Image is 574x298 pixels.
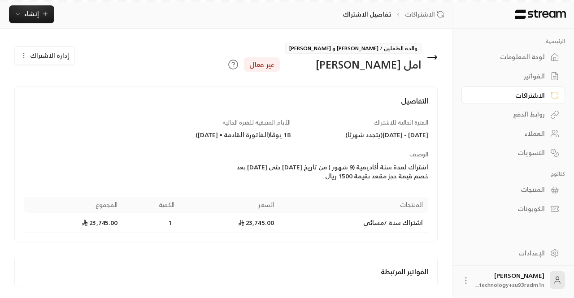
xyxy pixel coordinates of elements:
h4: الفواتير المرتبطة [24,266,428,277]
th: السعر [180,197,280,213]
div: الفواتير [473,72,545,81]
img: Logo [514,9,567,19]
a: الاشتراكات [405,10,448,19]
div: 18 يومًا ( الفاتورة القادمة • [DATE] ) [161,130,291,139]
span: غير فعال [249,59,274,70]
a: لوحة المعلومات [461,48,565,66]
a: الاشتراكات [461,86,565,104]
td: 23,745.00 [180,213,280,233]
p: تفاصيل الاشتراك [343,10,391,19]
span: الفترة الحالية للاشتراك [374,117,428,128]
a: المنتجات [461,181,565,199]
a: العملاء [461,125,565,143]
button: إدارة الاشتراك [15,47,74,65]
div: الإعدادات [473,249,545,258]
div: الكوبونات [473,204,545,213]
div: لوحة المعلومات [473,52,545,61]
td: اشتراك سنة /مسائي [279,213,428,233]
a: روابط الدفع [461,106,565,123]
a: الإعدادات [461,244,565,262]
div: [DATE] - [DATE] ( يتجدد شهريًا ) [299,130,428,139]
span: الأيام المتبقية للفترة الحالية [222,117,291,128]
td: 23,745.00 [24,213,123,233]
th: المنتجات [279,197,428,213]
p: الرئيسية [461,38,565,45]
button: إنشاء [9,5,54,23]
a: الكوبونات [461,200,565,218]
div: اشتراك لمدة سنة أكاديمية (9 شهور ) من تاريخ [DATE] حتى [DATE] بعد خصم قيمة حجز مقعد بقيمة 1500 ريال [230,163,428,181]
table: Products [24,197,428,233]
th: الكمية [123,197,180,213]
div: المنتجات [473,185,545,194]
div: التسويات [473,148,545,157]
div: روابط الدفع [473,110,545,119]
nav: breadcrumb [343,10,448,19]
div: العملاء [473,129,545,138]
div: امل [PERSON_NAME] [285,57,422,72]
span: technology+su93radm1n... [476,280,544,289]
a: التسويات [461,144,565,161]
span: 1 [166,218,175,227]
span: الوصف [409,149,428,160]
span: والدة الطفلين / [PERSON_NAME] و [PERSON_NAME] [285,43,422,54]
div: [PERSON_NAME] [476,271,544,289]
div: الاشتراكات [473,91,545,100]
span: إنشاء [24,8,39,19]
th: المجموع [24,197,123,213]
span: إدارة الاشتراك [30,50,69,61]
p: كتالوج [461,170,565,177]
h4: التفاصيل [24,95,428,115]
a: الفواتير [461,68,565,85]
